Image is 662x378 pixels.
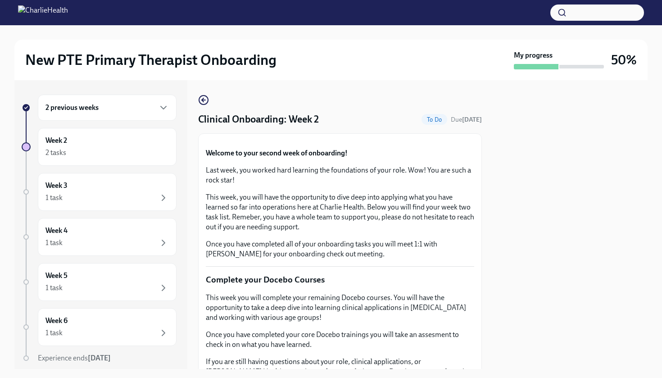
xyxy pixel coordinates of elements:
[22,128,177,166] a: Week 22 tasks
[422,116,447,123] span: To Do
[45,193,63,203] div: 1 task
[451,115,482,124] span: September 6th, 2025 07:00
[462,116,482,123] strong: [DATE]
[206,293,474,323] p: This week you will complete your remaining Docebo courses. You will have the opportunity to take ...
[25,51,277,69] h2: New PTE Primary Therapist Onboarding
[38,95,177,121] div: 2 previous weeks
[38,354,111,362] span: Experience ends
[45,316,68,326] h6: Week 6
[88,354,111,362] strong: [DATE]
[206,239,474,259] p: Once you have completed all of your onboarding tasks you will meet 1:1 with [PERSON_NAME] for you...
[45,103,99,113] h6: 2 previous weeks
[45,181,68,191] h6: Week 3
[451,116,482,123] span: Due
[611,52,637,68] h3: 50%
[22,218,177,256] a: Week 41 task
[45,238,63,248] div: 1 task
[206,149,348,157] strong: Welcome to your second week of onboarding!
[45,328,63,338] div: 1 task
[198,113,319,126] h4: Clinical Onboarding: Week 2
[22,308,177,346] a: Week 61 task
[22,173,177,211] a: Week 31 task
[45,148,66,158] div: 2 tasks
[18,5,68,20] img: CharlieHealth
[206,330,474,350] p: Once you have completed your core Docebo trainings you will take an assesment to check in on what...
[45,136,67,146] h6: Week 2
[45,271,68,281] h6: Week 5
[45,226,68,236] h6: Week 4
[206,192,474,232] p: This week, you will have the opportunity to dive deep into applying what you have learned so far ...
[514,50,553,60] strong: My progress
[45,283,63,293] div: 1 task
[206,274,474,286] p: Complete your Docebo Courses
[206,165,474,185] p: Last week, you worked hard learning the foundations of your role. Wow! You are such a rock star!
[22,263,177,301] a: Week 51 task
